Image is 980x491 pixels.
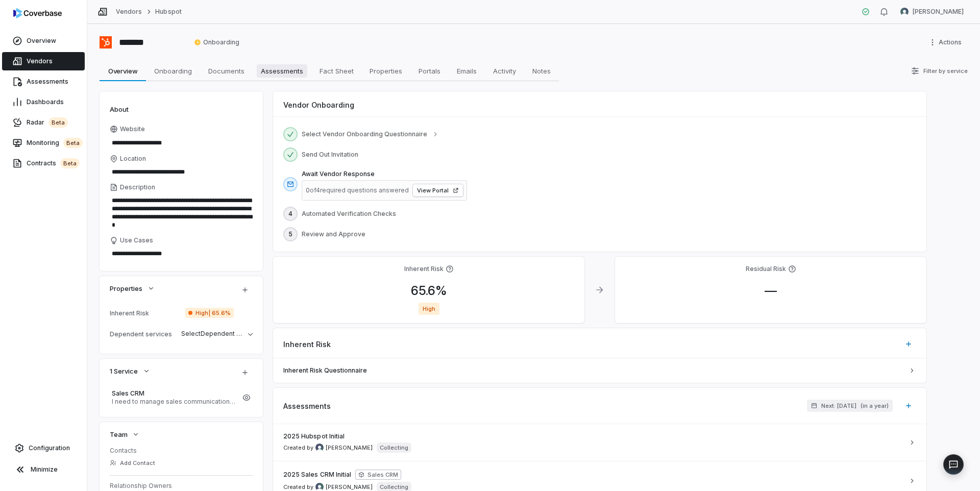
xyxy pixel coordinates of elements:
[283,401,331,411] span: Assessments
[2,93,85,111] a: Dashboards
[355,470,401,480] span: Sales CRM
[63,138,83,148] span: beta
[27,57,53,65] span: Vendors
[27,98,64,106] span: Dashboards
[150,64,196,78] span: Onboarding
[4,439,83,457] a: Configuration
[315,483,324,491] img: Danny Higdon avatar
[110,330,177,338] div: Dependent services
[315,64,358,78] span: Fact Sheet
[110,105,129,114] span: About
[273,358,926,383] a: Inherent Risk Questionnaire
[107,362,153,380] button: 1 Service
[365,64,406,78] span: Properties
[110,284,142,293] span: Properties
[756,283,785,298] span: —
[380,444,408,452] p: Collecting
[4,459,83,480] button: Minimize
[413,184,463,197] a: View Portal
[110,447,253,455] dt: Contacts
[2,113,85,132] a: Radarbeta
[288,210,292,218] span: 4
[2,72,85,91] a: Assessments
[194,38,239,46] span: Onboarding
[403,283,455,298] span: 65.6 %
[908,62,971,80] button: Filter by service
[110,247,253,261] textarea: Use Cases
[283,366,904,375] span: Inherent Risk Questionnaire
[453,64,481,78] span: Emails
[894,4,970,19] button: Tom Jodoin avatar[PERSON_NAME]
[528,64,555,78] span: Notes
[861,402,889,410] span: ( in a year )
[299,125,443,143] button: Select Vendor Onboarding Questionnaire
[288,230,292,238] span: 5
[27,138,83,148] span: Monitoring
[120,125,145,133] span: Website
[419,303,439,315] span: High
[110,193,253,232] textarea: Description
[110,430,128,439] span: Team
[107,454,158,472] button: Add Contact
[900,8,909,16] img: Tom Jodoin avatar
[104,64,142,78] span: Overview
[31,465,58,474] span: Minimize
[302,130,427,138] span: Select Vendor Onboarding Questionnaire
[414,64,445,78] span: Portals
[925,35,968,50] button: More actions
[27,158,80,168] span: Contracts
[404,265,444,273] h4: Inherent Risk
[120,155,146,163] span: Location
[489,64,520,78] span: Activity
[283,471,351,479] span: 2025 Sales CRM Initial
[326,483,373,491] span: [PERSON_NAME]
[181,330,262,337] span: Select Dependent services
[13,8,62,18] img: Coverbase logo
[204,64,249,78] span: Documents
[257,64,307,78] span: Assessments
[112,398,236,406] span: I need to manage sales communication for our investment advisors
[2,134,85,152] a: Monitoringbeta
[155,8,181,16] a: Hubspot
[112,389,236,398] span: Sales CRM
[120,236,153,244] span: Use Cases
[306,186,409,194] span: 0 of 4 required questions answered
[746,265,786,273] h4: Residual Risk
[283,483,373,491] span: Created by
[110,366,138,376] span: 1 Service
[60,158,80,168] span: beta
[326,444,373,452] span: [PERSON_NAME]
[107,425,143,444] button: Team
[821,402,856,410] span: Next: [DATE]
[273,424,926,461] a: 2025 Hubspot InitialCreated by Brian Ball avatar[PERSON_NAME]Collecting
[913,8,964,16] span: [PERSON_NAME]
[27,37,56,45] span: Overview
[283,444,373,452] span: Created by
[185,308,234,318] span: High | 65.6%
[2,52,85,70] a: Vendors
[120,183,155,191] span: Description
[283,100,354,110] span: Vendor Onboarding
[315,444,324,452] img: Brian Ball avatar
[2,154,85,173] a: Contractsbeta
[110,165,253,179] input: Location
[283,339,331,350] span: Inherent Risk
[807,400,893,412] button: Next: [DATE](in a year)
[380,483,408,491] p: Collecting
[283,432,345,440] span: 2025 Hubspot Initial
[110,482,253,490] dt: Relationship Owners
[27,78,68,86] span: Assessments
[110,386,238,409] a: Sales CRMI need to manage sales communication for our investment advisors
[107,279,158,298] button: Properties
[2,32,85,50] a: Overview
[29,444,70,452] span: Configuration
[110,309,181,317] div: Inherent Risk
[110,136,235,150] input: Website
[116,8,142,16] a: Vendors
[27,117,68,128] span: Radar
[48,117,68,128] span: beta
